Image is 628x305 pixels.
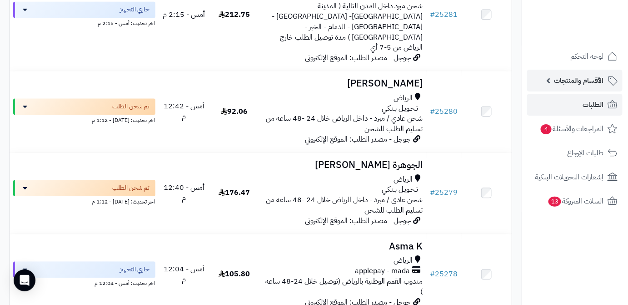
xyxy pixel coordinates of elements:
div: اخر تحديث: [DATE] - 1:12 م [13,115,155,124]
a: #25281 [430,9,458,20]
span: 13 [548,197,561,207]
span: جوجل - مصدر الطلب: الموقع الإلكتروني [305,215,411,226]
span: 212.75 [219,9,250,20]
span: applepay - mada [355,266,410,276]
a: #25278 [430,269,458,280]
span: # [430,106,435,117]
span: 92.06 [221,106,248,117]
a: #25280 [430,106,458,117]
span: # [430,187,435,198]
span: تم شحن الطلب [113,183,150,193]
span: أمس - 12:42 م [164,101,204,122]
span: 105.80 [219,269,250,280]
a: لوحة التحكم [527,46,623,67]
span: الرياض [394,93,413,103]
span: طلبات الإرجاع [567,147,604,159]
span: الرياض [394,174,413,185]
a: إشعارات التحويلات البنكية [527,166,623,188]
div: اخر تحديث: أمس - 12:04 م [13,278,155,287]
span: السلات المتروكة [548,195,604,208]
a: طلبات الإرجاع [527,142,623,164]
span: # [430,269,435,280]
span: شحن مبرد داخل المدن التالية ( المدينة [GEOGRAPHIC_DATA]- [GEOGRAPHIC_DATA] - [GEOGRAPHIC_DATA] - ... [272,0,423,53]
div: اخر تحديث: [DATE] - 1:12 م [13,196,155,206]
span: شحن عادي / مبرد - داخل الرياض خلال 24 -48 ساعه من تسليم الطلب للشحن [266,113,423,134]
span: أمس - 2:15 م [163,9,205,20]
span: أمس - 12:04 م [164,264,204,285]
span: لوحة التحكم [570,50,604,63]
span: 4 [541,124,552,134]
span: جاري التجهيز [120,5,150,14]
a: #25279 [430,187,458,198]
a: الطلبات [527,94,623,116]
span: تـحـويـل بـنـكـي [382,184,419,195]
span: الأقسام والمنتجات [554,74,604,87]
h3: [PERSON_NAME] [263,78,423,89]
div: Open Intercom Messenger [14,269,35,291]
span: جاري التجهيز [120,265,150,274]
span: إشعارات التحويلات البنكية [535,171,604,183]
span: 176.47 [219,187,250,198]
span: الطلبات [583,98,604,111]
h3: الجوهرة [PERSON_NAME] [263,160,423,170]
span: جوجل - مصدر الطلب: الموقع الإلكتروني [305,134,411,145]
span: تـحـويـل بـنـكـي [382,103,419,114]
span: مندوب القمم الوطنية بالرياض (توصيل خلال 24-48 ساعه ) [266,276,423,297]
span: أمس - 12:40 م [164,182,204,203]
span: تم شحن الطلب [113,102,150,111]
span: جوجل - مصدر الطلب: الموقع الإلكتروني [305,52,411,63]
h3: Asma K [263,241,423,252]
span: # [430,9,435,20]
a: السلات المتروكة13 [527,190,623,212]
span: المراجعات والأسئلة [540,122,604,135]
a: المراجعات والأسئلة4 [527,118,623,140]
span: شحن عادي / مبرد - داخل الرياض خلال 24 -48 ساعه من تسليم الطلب للشحن [266,194,423,216]
span: الرياض [394,255,413,266]
div: اخر تحديث: أمس - 2:15 م [13,18,155,27]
